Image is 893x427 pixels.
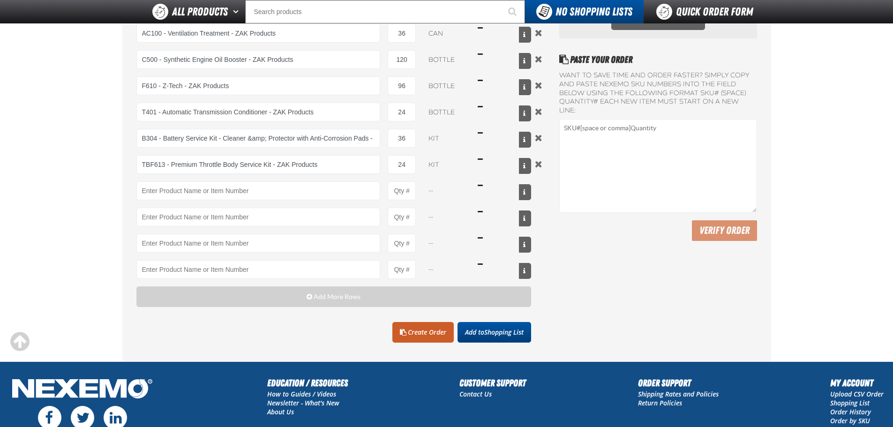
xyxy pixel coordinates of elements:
button: View All Prices [519,158,531,174]
button: Remove the current row [533,28,544,38]
div: Scroll to the top [9,331,30,352]
input: Product Quantity [388,260,416,279]
a: Shopping List [830,398,870,407]
button: View All Prices [519,132,531,148]
h2: Paste Your Order [559,52,757,67]
a: Order History [830,407,871,416]
select: Unit [423,24,470,43]
button: Remove the current row [533,106,544,117]
button: View All Prices [519,27,531,43]
a: How to Guides / Videos [267,390,336,398]
: Product [136,260,381,279]
h2: My Account [830,376,884,390]
button: Remove the current row [533,133,544,143]
input: Product Quantity [388,50,416,69]
button: Remove the current row [533,80,544,90]
a: Newsletter - What's New [267,398,339,407]
button: Add More Rows [136,286,532,307]
span: Add to [465,328,524,337]
a: Return Policies [638,398,682,407]
select: Unit [423,50,470,69]
h2: Education / Resources [267,376,348,390]
button: View All Prices [519,184,531,200]
a: Contact Us [459,390,492,398]
select: Unit [423,129,470,148]
input: Product Quantity [388,208,416,226]
select: Unit [423,155,470,174]
input: Product Quantity [388,76,416,95]
input: Product Quantity [388,103,416,121]
select: Unit [423,76,470,95]
button: Add toShopping List [458,322,531,343]
img: Nexemo Logo [9,376,155,404]
button: View All Prices [519,53,531,69]
: Product [136,208,381,226]
button: View All Prices [519,237,531,253]
button: View All Prices [519,210,531,226]
button: Remove the current row [533,54,544,64]
button: Remove the current row [533,159,544,169]
span: No Shopping Lists [555,5,632,18]
input: Product Quantity [388,24,416,43]
input: Product [136,129,381,148]
input: Product Quantity [388,181,416,200]
label: Want to save time and order faster? Simply copy and paste NEXEMO SKU numbers into the field below... [559,71,757,115]
a: Upload CSV Order [830,390,884,398]
a: Shipping Rates and Policies [638,390,719,398]
input: Product [136,155,381,174]
span: Add More Rows [314,293,360,300]
input: Product [136,103,381,121]
: Product [136,234,381,253]
h2: Customer Support [459,376,526,390]
: Product [136,181,381,200]
select: Unit [423,103,470,121]
input: Product [136,76,381,95]
a: Create Order [392,322,454,343]
a: Order by SKU [830,416,870,425]
input: Product [136,50,381,69]
button: View All Prices [519,263,531,279]
span: Shopping List [484,328,524,337]
span: All Products [172,3,228,20]
input: Product Quantity [388,129,416,148]
h2: Order Support [638,376,719,390]
input: Product [136,24,381,43]
input: Product Quantity [388,155,416,174]
input: Product Quantity [388,234,416,253]
a: About Us [267,407,294,416]
button: View All Prices [519,105,531,121]
button: View All Prices [519,79,531,95]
